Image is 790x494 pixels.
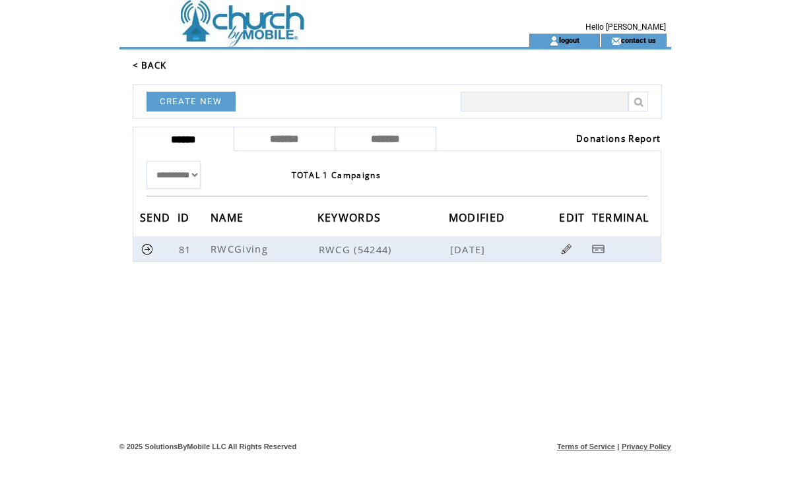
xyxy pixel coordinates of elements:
[450,243,489,256] span: [DATE]
[592,207,653,232] span: TERMINAL
[449,213,509,221] a: MODIFIED
[211,207,247,232] span: NAME
[319,243,447,256] span: RWCG (54244)
[140,207,174,232] span: SEND
[179,243,195,256] span: 81
[549,36,559,46] img: account_icon.gif
[133,59,167,71] a: < BACK
[317,207,385,232] span: KEYWORDS
[611,36,621,46] img: contact_us_icon.gif
[622,443,671,450] a: Privacy Policy
[178,207,193,232] span: ID
[211,213,247,221] a: NAME
[211,242,271,255] span: RWCGiving
[178,213,193,221] a: ID
[317,213,385,221] a: KEYWORDS
[557,443,615,450] a: Terms of Service
[559,207,588,232] span: EDIT
[621,36,656,44] a: contact us
[617,443,619,450] span: |
[292,170,381,181] span: TOTAL 1 Campaigns
[147,92,236,111] a: CREATE NEW
[449,207,509,232] span: MODIFIED
[585,22,666,32] span: Hello [PERSON_NAME]
[119,443,297,450] span: © 2025 SolutionsByMobile LLC All Rights Reserved
[576,133,661,144] a: Donations Report
[559,36,579,44] a: logout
